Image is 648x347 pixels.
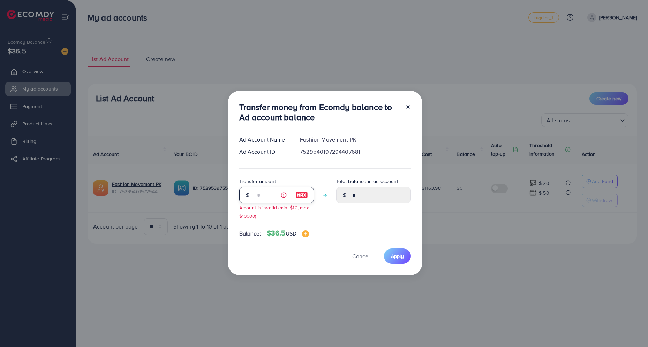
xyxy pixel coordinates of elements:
[391,253,404,260] span: Apply
[344,248,378,263] button: Cancel
[239,102,400,122] h3: Transfer money from Ecomdy balance to Ad account balance
[234,136,295,144] div: Ad Account Name
[267,229,309,238] h4: $36.5
[239,178,276,185] label: Transfer amount
[618,316,643,342] iframe: Chat
[336,178,398,185] label: Total balance in ad account
[295,191,308,199] img: image
[294,136,416,144] div: Fashion Movement PK
[239,204,310,219] small: Amount is invalid (min: $10, max: $10000)
[384,248,411,263] button: Apply
[294,148,416,156] div: 7529540197294407681
[286,230,296,237] span: USD
[302,230,309,237] img: image
[239,230,261,238] span: Balance:
[234,148,295,156] div: Ad Account ID
[352,252,370,260] span: Cancel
